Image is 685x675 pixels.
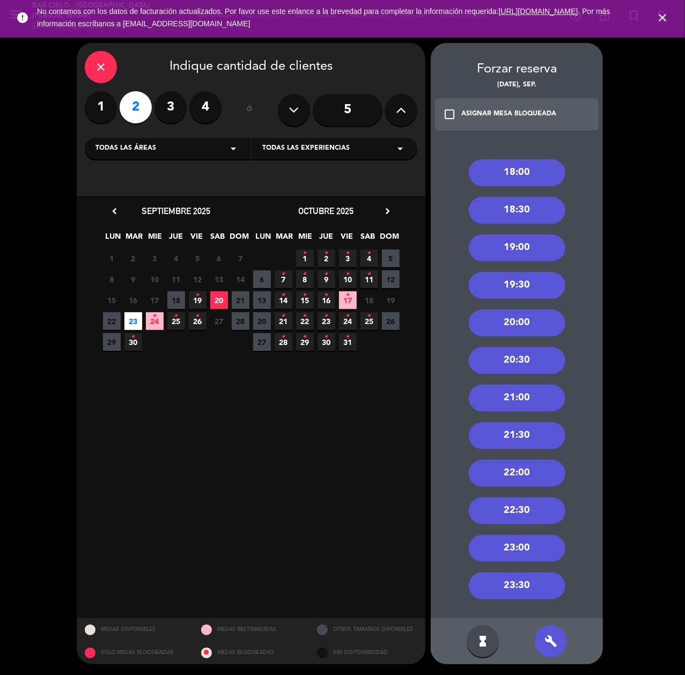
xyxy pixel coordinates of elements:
span: 19 [382,291,400,309]
i: • [303,287,307,304]
span: 11 [167,270,185,288]
i: • [303,328,307,346]
i: • [303,307,307,325]
div: SOLO MESAS BLOQUEADAS [77,641,193,664]
span: 29 [296,333,314,351]
span: 18 [360,291,378,309]
a: . Por más información escríbanos a [EMAIL_ADDRESS][DOMAIN_NAME] [37,7,610,28]
label: 1 [85,91,117,123]
span: 26 [189,312,207,330]
span: septiembre 2025 [142,206,210,216]
div: 22:00 [469,460,565,487]
div: 21:30 [469,422,565,449]
i: • [325,266,328,283]
i: • [346,266,350,283]
span: SAB [359,230,377,248]
span: 28 [232,312,249,330]
label: 4 [189,91,222,123]
span: DOM [380,230,398,248]
span: MIE [146,230,164,248]
div: 18:30 [469,197,565,224]
div: 19:30 [469,272,565,299]
span: SAB [209,230,227,248]
i: • [325,287,328,304]
span: 29 [103,333,121,351]
div: 23:00 [469,535,565,562]
span: 26 [382,312,400,330]
i: • [346,245,350,262]
i: chevron_right [382,206,393,217]
span: 11 [360,270,378,288]
div: [DATE], sep. [431,80,603,91]
i: • [367,245,371,262]
span: 23 [318,312,335,330]
i: close [656,11,669,24]
span: 9 [124,270,142,288]
span: MIE [297,230,314,248]
div: ASIGNAR MESA BLOQUEADA [461,109,556,120]
span: 8 [103,270,121,288]
span: 22 [103,312,121,330]
div: Indique cantidad de clientes [85,51,417,83]
span: 14 [232,270,249,288]
i: • [346,287,350,304]
i: • [346,307,350,325]
span: Todas las áreas [95,143,156,154]
span: 15 [103,291,121,309]
span: 5 [382,250,400,267]
span: 13 [210,270,228,288]
span: 1 [103,250,121,267]
span: 19 [189,291,207,309]
span: VIE [188,230,206,248]
div: ó [232,91,267,129]
a: [URL][DOMAIN_NAME] [499,7,578,16]
span: 27 [210,312,228,330]
i: hourglass_full [476,635,489,648]
span: 21 [275,312,292,330]
span: 23 [124,312,142,330]
span: 10 [339,270,357,288]
i: chevron_left [109,206,120,217]
i: close [94,61,107,74]
span: DOM [230,230,248,248]
i: • [346,328,350,346]
span: 4 [167,250,185,267]
i: • [282,266,285,283]
i: • [303,245,307,262]
span: 6 [210,250,228,267]
div: OTROS TAMAÑOS DIPONIBLES [309,618,425,641]
span: LUN [105,230,122,248]
span: MAR [276,230,293,248]
span: 15 [296,291,314,309]
span: JUE [318,230,335,248]
span: 2 [124,250,142,267]
div: 18:00 [469,159,565,186]
div: SIN DISPONIBILIDAD [309,641,425,664]
span: 16 [124,291,142,309]
i: • [282,307,285,325]
span: 21 [232,291,249,309]
span: 27 [253,333,271,351]
div: MESAS RESTRINGIDAS [193,618,310,641]
span: 25 [360,312,378,330]
span: 12 [189,270,207,288]
i: • [174,307,178,325]
i: • [325,307,328,325]
i: • [325,245,328,262]
span: 7 [275,270,292,288]
div: 21:00 [469,385,565,412]
span: 3 [146,250,164,267]
div: 23:30 [469,573,565,599]
span: 20 [253,312,271,330]
span: No contamos con los datos de facturación actualizados. Por favor use este enlance a la brevedad p... [37,7,610,28]
span: 28 [275,333,292,351]
span: VIE [338,230,356,248]
i: • [196,287,200,304]
span: 10 [146,270,164,288]
span: 24 [146,312,164,330]
span: 2 [318,250,335,267]
span: 30 [124,333,142,351]
span: 5 [189,250,207,267]
span: 22 [296,312,314,330]
div: 20:00 [469,310,565,336]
